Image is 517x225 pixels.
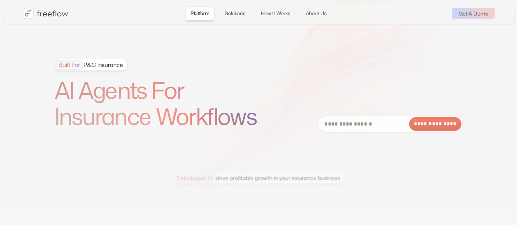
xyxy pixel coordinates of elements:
[22,8,68,19] a: home
[255,7,295,20] a: How It Works
[173,173,216,183] span: 3 strategies to
[54,77,279,130] h1: AI Agents For Insurance Workflows
[219,7,251,20] a: Solutions
[55,60,123,70] div: P&C Insurance
[185,7,215,20] a: Platform
[300,7,332,20] a: About Us
[55,60,83,70] span: Built For
[173,173,340,183] div: drive profitable growth in your insurance business
[452,8,495,19] a: Get A Demo
[318,115,463,132] form: Email Form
